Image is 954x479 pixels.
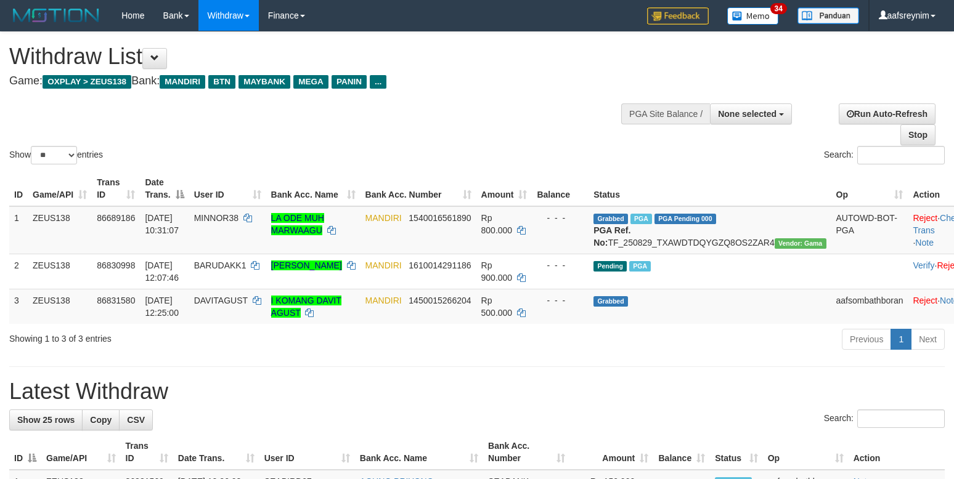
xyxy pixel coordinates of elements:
label: Search: [824,146,945,164]
th: Balance [532,171,589,206]
input: Search: [857,146,945,164]
a: [PERSON_NAME] [271,260,342,270]
td: 1 [9,206,28,254]
th: Amount: activate to sort column ascending [476,171,532,206]
div: - - - [537,259,584,272]
span: Show 25 rows [17,415,75,425]
td: ZEUS138 [28,206,92,254]
span: Copy 1610014291186 to clipboard [409,260,471,270]
th: User ID: activate to sort column ascending [189,171,266,206]
th: Game/API: activate to sort column ascending [28,171,92,206]
th: User ID: activate to sort column ascending [259,435,355,470]
span: Copy [90,415,112,425]
img: Button%20Memo.svg [727,7,779,25]
span: [DATE] 10:31:07 [145,213,179,235]
span: BTN [208,75,235,89]
th: Date Trans.: activate to sort column ascending [173,435,259,470]
div: - - - [537,294,584,307]
span: MEGA [293,75,328,89]
input: Search: [857,409,945,428]
a: Show 25 rows [9,409,83,430]
label: Search: [824,409,945,428]
th: Action [849,435,945,470]
td: TF_250829_TXAWDTDQYGZQ8OS2ZAR4 [589,206,831,254]
th: Date Trans.: activate to sort column descending [140,171,189,206]
span: [DATE] 12:25:00 [145,296,179,318]
span: Pending [593,261,627,272]
span: Vendor URL: https://trx31.1velocity.biz [775,238,826,249]
a: Next [911,329,945,350]
th: ID: activate to sort column descending [9,435,41,470]
a: Reject [913,213,937,223]
a: 1 [891,329,911,350]
th: Status [589,171,831,206]
span: None selected [718,109,777,119]
span: Rp 500.000 [481,296,513,318]
span: Grabbed [593,214,628,224]
span: Copy 1450015266204 to clipboard [409,296,471,305]
span: MANDIRI [365,213,402,223]
th: Trans ID: activate to sort column ascending [121,435,173,470]
span: PANIN [332,75,367,89]
span: MANDIRI [160,75,205,89]
a: Run Auto-Refresh [839,103,936,124]
span: 86831580 [97,296,135,305]
th: Op: activate to sort column ascending [763,435,849,470]
th: Op: activate to sort column ascending [831,171,908,206]
th: Balance: activate to sort column ascending [653,435,710,470]
td: aafsombathboran [831,289,908,324]
th: Bank Acc. Name: activate to sort column ascending [355,435,483,470]
span: MANDIRI [365,296,402,305]
th: Trans ID: activate to sort column ascending [92,171,140,206]
td: ZEUS138 [28,254,92,289]
div: - - - [537,212,584,224]
h1: Withdraw List [9,44,624,69]
span: PGA Pending [654,214,716,224]
span: [DATE] 12:07:46 [145,260,179,283]
span: Marked by aafsreyleap [629,261,651,272]
label: Show entries [9,146,103,164]
div: PGA Site Balance / [621,103,710,124]
span: ... [370,75,386,89]
span: BARUDAKK1 [194,260,247,270]
span: OXPLAY > ZEUS138 [43,75,131,89]
h1: Latest Withdraw [9,379,945,404]
a: Note [915,238,934,248]
a: LA ODE MUH MARWAAGU [271,213,324,235]
span: Rp 800.000 [481,213,513,235]
span: 86689186 [97,213,135,223]
img: panduan.png [797,7,859,24]
td: ZEUS138 [28,289,92,324]
span: 34 [770,3,787,14]
span: 86830998 [97,260,135,270]
th: Amount: activate to sort column ascending [570,435,653,470]
span: CSV [127,415,145,425]
th: Bank Acc. Number: activate to sort column ascending [483,435,570,470]
h4: Game: Bank: [9,75,624,87]
th: ID [9,171,28,206]
span: Copy 1540016561890 to clipboard [409,213,471,223]
img: MOTION_logo.png [9,6,103,25]
th: Game/API: activate to sort column ascending [41,435,121,470]
a: Stop [900,124,936,145]
a: Reject [913,296,937,305]
a: I KOMANG DAVIT AGUST [271,296,341,318]
span: MANDIRI [365,260,402,270]
span: DAVITAGUST [194,296,248,305]
b: PGA Ref. No: [593,225,630,248]
select: Showentries [31,146,77,164]
td: 2 [9,254,28,289]
span: MAYBANK [238,75,290,89]
span: Marked by aafkaynarin [630,214,652,224]
button: None selected [710,103,792,124]
a: Verify [913,260,934,270]
th: Bank Acc. Name: activate to sort column ascending [266,171,361,206]
a: Previous [842,329,891,350]
td: 3 [9,289,28,324]
span: Rp 900.000 [481,260,513,283]
th: Bank Acc. Number: activate to sort column ascending [361,171,476,206]
span: Grabbed [593,296,628,307]
img: Feedback.jpg [647,7,709,25]
div: Showing 1 to 3 of 3 entries [9,328,388,345]
th: Status: activate to sort column ascending [710,435,763,470]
